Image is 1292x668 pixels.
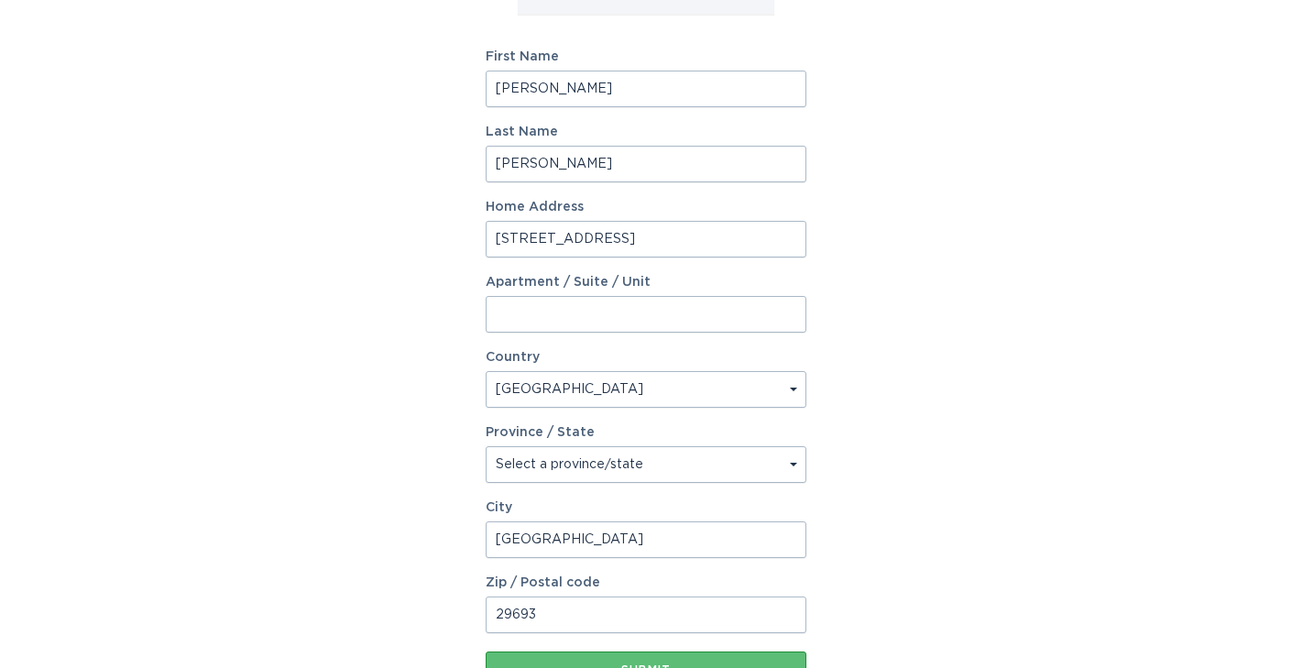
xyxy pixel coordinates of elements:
label: Last Name [486,126,806,138]
label: Country [486,351,540,364]
label: Province / State [486,426,595,439]
label: Zip / Postal code [486,576,806,589]
label: City [486,501,806,514]
label: First Name [486,50,806,63]
label: Apartment / Suite / Unit [486,276,806,289]
label: Home Address [486,201,806,214]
